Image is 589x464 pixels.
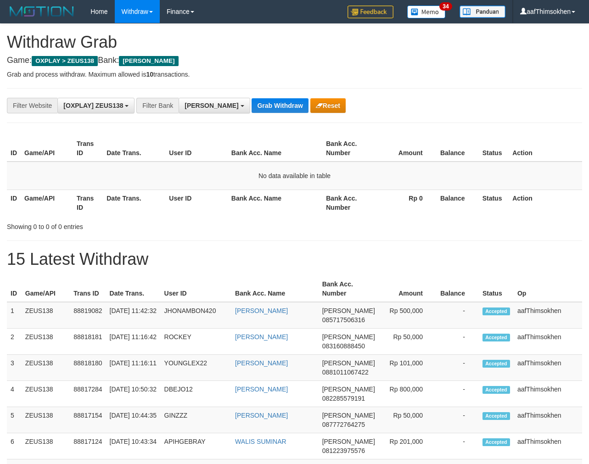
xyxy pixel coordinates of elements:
[161,355,232,381] td: YOUNGLEX22
[374,190,436,216] th: Rp 0
[379,355,437,381] td: Rp 101,000
[7,276,22,302] th: ID
[7,70,582,79] p: Grab and process withdraw. Maximum allowed is transactions.
[514,329,582,355] td: aafThimsokhen
[7,329,22,355] td: 2
[7,162,582,190] td: No data available in table
[7,381,22,407] td: 4
[106,433,161,459] td: [DATE] 10:43:34
[509,135,582,162] th: Action
[161,329,232,355] td: ROCKEY
[322,342,365,350] span: Copy 083160888450 to clipboard
[70,355,106,381] td: 88818180
[70,329,106,355] td: 88818181
[73,190,103,216] th: Trans ID
[106,302,161,329] td: [DATE] 11:42:32
[322,438,375,445] span: [PERSON_NAME]
[22,329,70,355] td: ZEUS138
[119,56,178,66] span: [PERSON_NAME]
[509,190,582,216] th: Action
[407,6,446,18] img: Button%20Memo.svg
[70,381,106,407] td: 88817284
[437,355,479,381] td: -
[322,316,365,324] span: Copy 085717506316 to clipboard
[437,433,479,459] td: -
[106,276,161,302] th: Date Trans.
[7,190,21,216] th: ID
[161,381,232,407] td: DBEJO12
[22,407,70,433] td: ZEUS138
[322,190,374,216] th: Bank Acc. Number
[514,433,582,459] td: aafThimsokhen
[479,135,509,162] th: Status
[22,302,70,329] td: ZEUS138
[7,250,582,268] h1: 15 Latest Withdraw
[235,307,288,314] a: [PERSON_NAME]
[7,98,57,113] div: Filter Website
[70,407,106,433] td: 88817154
[7,218,239,231] div: Showing 0 to 0 of 0 entries
[322,369,369,376] span: Copy 0881011067422 to clipboard
[482,438,510,446] span: Accepted
[322,359,375,367] span: [PERSON_NAME]
[7,33,582,51] h1: Withdraw Grab
[235,333,288,341] a: [PERSON_NAME]
[482,334,510,341] span: Accepted
[322,307,375,314] span: [PERSON_NAME]
[322,333,375,341] span: [PERSON_NAME]
[7,355,22,381] td: 3
[70,302,106,329] td: 88819082
[7,433,22,459] td: 6
[235,438,286,445] a: WALIS SUMINAR
[322,386,375,393] span: [PERSON_NAME]
[235,412,288,419] a: [PERSON_NAME]
[437,407,479,433] td: -
[106,355,161,381] td: [DATE] 11:16:11
[379,302,437,329] td: Rp 500,000
[32,56,98,66] span: OXPLAY > ZEUS138
[322,412,375,419] span: [PERSON_NAME]
[514,276,582,302] th: Op
[228,190,322,216] th: Bank Acc. Name
[437,276,479,302] th: Balance
[322,395,365,402] span: Copy 082285579191 to clipboard
[319,276,379,302] th: Bank Acc. Number
[379,276,437,302] th: Amount
[7,135,21,162] th: ID
[514,381,582,407] td: aafThimsokhen
[161,407,232,433] td: GINZZZ
[437,135,479,162] th: Balance
[165,135,227,162] th: User ID
[136,98,179,113] div: Filter Bank
[7,302,22,329] td: 1
[479,190,509,216] th: Status
[379,329,437,355] td: Rp 50,000
[7,407,22,433] td: 5
[231,276,319,302] th: Bank Acc. Name
[106,381,161,407] td: [DATE] 10:50:32
[514,355,582,381] td: aafThimsokhen
[514,302,582,329] td: aafThimsokhen
[482,360,510,368] span: Accepted
[482,307,510,315] span: Accepted
[165,190,227,216] th: User ID
[22,355,70,381] td: ZEUS138
[437,381,479,407] td: -
[482,386,510,394] span: Accepted
[161,433,232,459] td: APIHGEBRAY
[514,407,582,433] td: aafThimsokhen
[379,381,437,407] td: Rp 800,000
[322,135,374,162] th: Bank Acc. Number
[70,276,106,302] th: Trans ID
[7,56,582,65] h4: Game: Bank:
[7,5,77,18] img: MOTION_logo.png
[348,6,393,18] img: Feedback.jpg
[70,433,106,459] td: 88817124
[310,98,346,113] button: Reset
[460,6,505,18] img: panduan.png
[437,190,479,216] th: Balance
[22,433,70,459] td: ZEUS138
[22,381,70,407] td: ZEUS138
[437,302,479,329] td: -
[379,433,437,459] td: Rp 201,000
